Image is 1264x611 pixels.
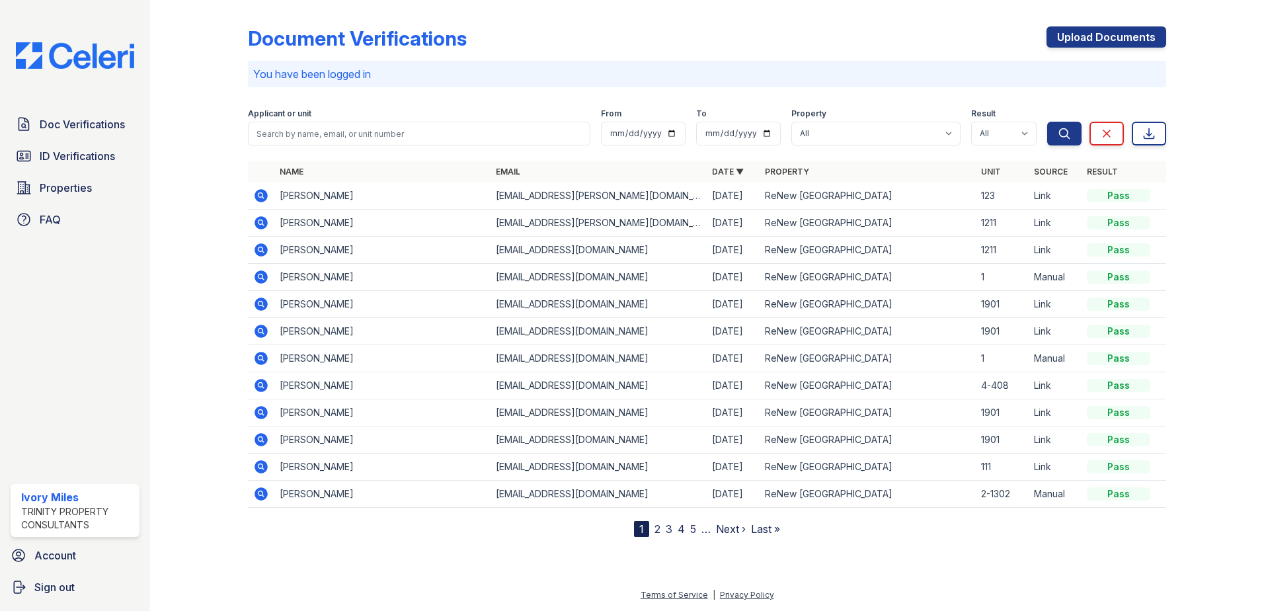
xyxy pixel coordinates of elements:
[1087,433,1150,446] div: Pass
[491,291,707,318] td: [EMAIL_ADDRESS][DOMAIN_NAME]
[976,183,1029,210] td: 123
[707,183,760,210] td: [DATE]
[274,372,491,399] td: [PERSON_NAME]
[21,505,134,532] div: Trinity Property Consultants
[765,167,809,177] a: Property
[491,454,707,481] td: [EMAIL_ADDRESS][DOMAIN_NAME]
[491,399,707,427] td: [EMAIL_ADDRESS][DOMAIN_NAME]
[707,427,760,454] td: [DATE]
[11,206,139,233] a: FAQ
[1087,460,1150,473] div: Pass
[760,264,976,291] td: ReNew [GEOGRAPHIC_DATA]
[712,167,744,177] a: Date ▼
[654,522,660,536] a: 2
[976,399,1029,427] td: 1901
[1087,270,1150,284] div: Pass
[21,489,134,505] div: Ivory Miles
[491,237,707,264] td: [EMAIL_ADDRESS][DOMAIN_NAME]
[34,548,76,563] span: Account
[1029,291,1082,318] td: Link
[5,574,145,600] a: Sign out
[760,291,976,318] td: ReNew [GEOGRAPHIC_DATA]
[274,264,491,291] td: [PERSON_NAME]
[1029,345,1082,372] td: Manual
[976,264,1029,291] td: 1
[274,454,491,481] td: [PERSON_NAME]
[760,427,976,454] td: ReNew [GEOGRAPHIC_DATA]
[666,522,672,536] a: 3
[274,237,491,264] td: [PERSON_NAME]
[707,372,760,399] td: [DATE]
[1087,379,1150,392] div: Pass
[981,167,1001,177] a: Unit
[760,481,976,508] td: ReNew [GEOGRAPHIC_DATA]
[713,590,715,600] div: |
[1087,243,1150,257] div: Pass
[491,183,707,210] td: [EMAIL_ADDRESS][PERSON_NAME][DOMAIN_NAME]
[976,318,1029,345] td: 1901
[248,108,311,119] label: Applicant or unit
[696,108,707,119] label: To
[1029,372,1082,399] td: Link
[1087,487,1150,501] div: Pass
[678,522,685,536] a: 4
[976,210,1029,237] td: 1211
[1029,454,1082,481] td: Link
[760,237,976,264] td: ReNew [GEOGRAPHIC_DATA]
[760,318,976,345] td: ReNew [GEOGRAPHIC_DATA]
[274,291,491,318] td: [PERSON_NAME]
[791,108,826,119] label: Property
[1029,210,1082,237] td: Link
[760,454,976,481] td: ReNew [GEOGRAPHIC_DATA]
[40,180,92,196] span: Properties
[976,372,1029,399] td: 4-408
[1029,183,1082,210] td: Link
[707,237,760,264] td: [DATE]
[707,454,760,481] td: [DATE]
[976,427,1029,454] td: 1901
[248,26,467,50] div: Document Verifications
[751,522,780,536] a: Last »
[971,108,996,119] label: Result
[274,210,491,237] td: [PERSON_NAME]
[274,427,491,454] td: [PERSON_NAME]
[1087,406,1150,419] div: Pass
[976,345,1029,372] td: 1
[491,210,707,237] td: [EMAIL_ADDRESS][PERSON_NAME][DOMAIN_NAME]
[11,143,139,169] a: ID Verifications
[248,122,590,145] input: Search by name, email, or unit number
[280,167,303,177] a: Name
[274,399,491,427] td: [PERSON_NAME]
[40,116,125,132] span: Doc Verifications
[707,318,760,345] td: [DATE]
[1029,399,1082,427] td: Link
[11,175,139,201] a: Properties
[5,42,145,69] img: CE_Logo_Blue-a8612792a0a2168367f1c8372b55b34899dd931a85d93a1a3d3e32e68fde9ad4.png
[601,108,621,119] label: From
[491,372,707,399] td: [EMAIL_ADDRESS][DOMAIN_NAME]
[760,399,976,427] td: ReNew [GEOGRAPHIC_DATA]
[491,345,707,372] td: [EMAIL_ADDRESS][DOMAIN_NAME]
[707,345,760,372] td: [DATE]
[976,291,1029,318] td: 1901
[760,345,976,372] td: ReNew [GEOGRAPHIC_DATA]
[5,542,145,569] a: Account
[1029,237,1082,264] td: Link
[641,590,708,600] a: Terms of Service
[760,372,976,399] td: ReNew [GEOGRAPHIC_DATA]
[1087,189,1150,202] div: Pass
[1029,481,1082,508] td: Manual
[274,481,491,508] td: [PERSON_NAME]
[253,66,1161,82] p: You have been logged in
[1087,352,1150,365] div: Pass
[976,237,1029,264] td: 1211
[274,318,491,345] td: [PERSON_NAME]
[976,481,1029,508] td: 2-1302
[720,590,774,600] a: Privacy Policy
[491,427,707,454] td: [EMAIL_ADDRESS][DOMAIN_NAME]
[716,522,746,536] a: Next ›
[1047,26,1166,48] a: Upload Documents
[707,264,760,291] td: [DATE]
[11,111,139,138] a: Doc Verifications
